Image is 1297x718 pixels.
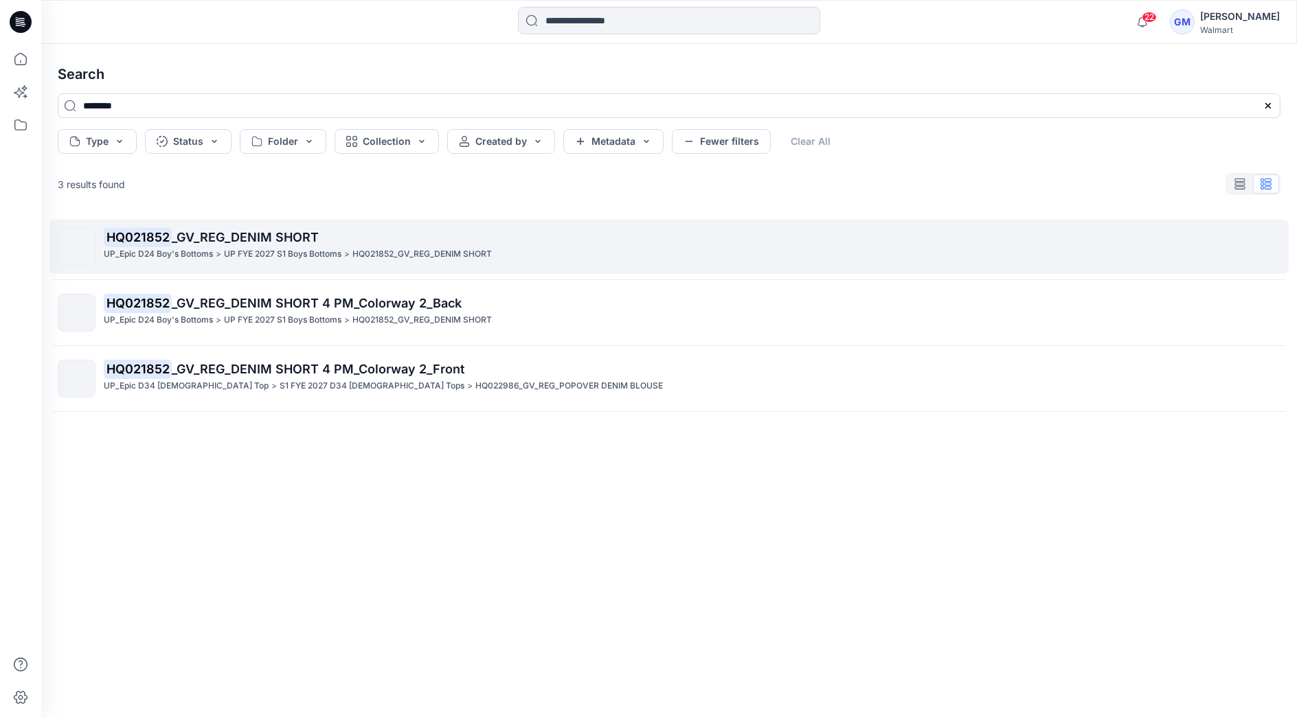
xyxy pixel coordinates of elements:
[216,247,221,262] p: >
[49,351,1289,406] a: HQ021852_GV_REG_DENIM SHORT 4 PM_Colorway 2_FrontUP_Epic D34 [DEMOGRAPHIC_DATA] Top>S1 FYE 2027 D...
[271,379,277,393] p: >
[49,286,1289,340] a: HQ021852_GV_REG_DENIM SHORT 4 PM_Colorway 2_BackUP_Epic D24 Boy's Bottoms>UP FYE 2027 S1 Boys Bot...
[352,313,492,327] p: HQ021852_GV_REG_DENIM SHORT
[145,129,232,154] button: Status
[224,247,341,262] p: UP FYE 2027 S1 Boys Bottoms
[240,129,326,154] button: Folder
[216,313,221,327] p: >
[104,379,269,393] p: UP_Epic D34 Ladies Top
[335,129,439,154] button: Collection
[104,247,213,262] p: UP_Epic D24 Boy's Bottoms
[563,129,664,154] button: Metadata
[475,379,663,393] p: HQ022986_GV_REG_POPOVER DENIM BLOUSE
[344,313,350,327] p: >
[672,129,771,154] button: Fewer filters
[1200,8,1280,25] div: [PERSON_NAME]
[104,313,213,327] p: UP_Epic D24 Boy's Bottoms
[49,220,1289,274] a: HQ021852_GV_REG_DENIM SHORTUP_Epic D24 Boy's Bottoms>UP FYE 2027 S1 Boys Bottoms>HQ021852_GV_REG_...
[172,296,462,310] span: _GV_REG_DENIM SHORT 4 PM_Colorway 2_Back
[280,379,464,393] p: S1 FYE 2027 D34 Ladies Tops
[172,230,319,244] span: _GV_REG_DENIM SHORT
[224,313,341,327] p: UP FYE 2027 S1 Boys Bottoms
[104,359,172,378] mark: HQ021852
[58,129,137,154] button: Type
[447,129,555,154] button: Created by
[1142,12,1157,23] span: 22
[344,247,350,262] p: >
[104,227,172,246] mark: HQ021852
[172,362,464,376] span: _GV_REG_DENIM SHORT 4 PM_Colorway 2_Front
[58,177,125,192] p: 3 results found
[1170,10,1195,34] div: GM
[467,379,473,393] p: >
[352,247,492,262] p: HQ021852_GV_REG_DENIM SHORT
[1200,25,1280,35] div: Walmart
[104,293,172,312] mark: HQ021852
[47,55,1292,93] h4: Search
